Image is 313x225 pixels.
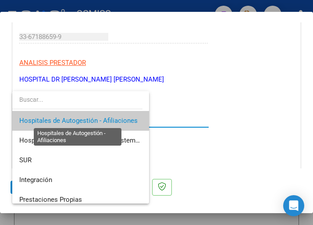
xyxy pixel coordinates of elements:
[19,176,52,184] span: Integración
[19,196,82,204] span: Prestaciones Propias
[283,195,304,216] div: Open Intercom Messenger
[19,117,138,125] span: Hospitales de Autogestión - Afiliaciones
[12,90,142,109] input: dropdown search
[19,156,32,164] span: SUR
[19,136,155,144] span: Hospitales - Facturas Débitadas Sistema viejo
